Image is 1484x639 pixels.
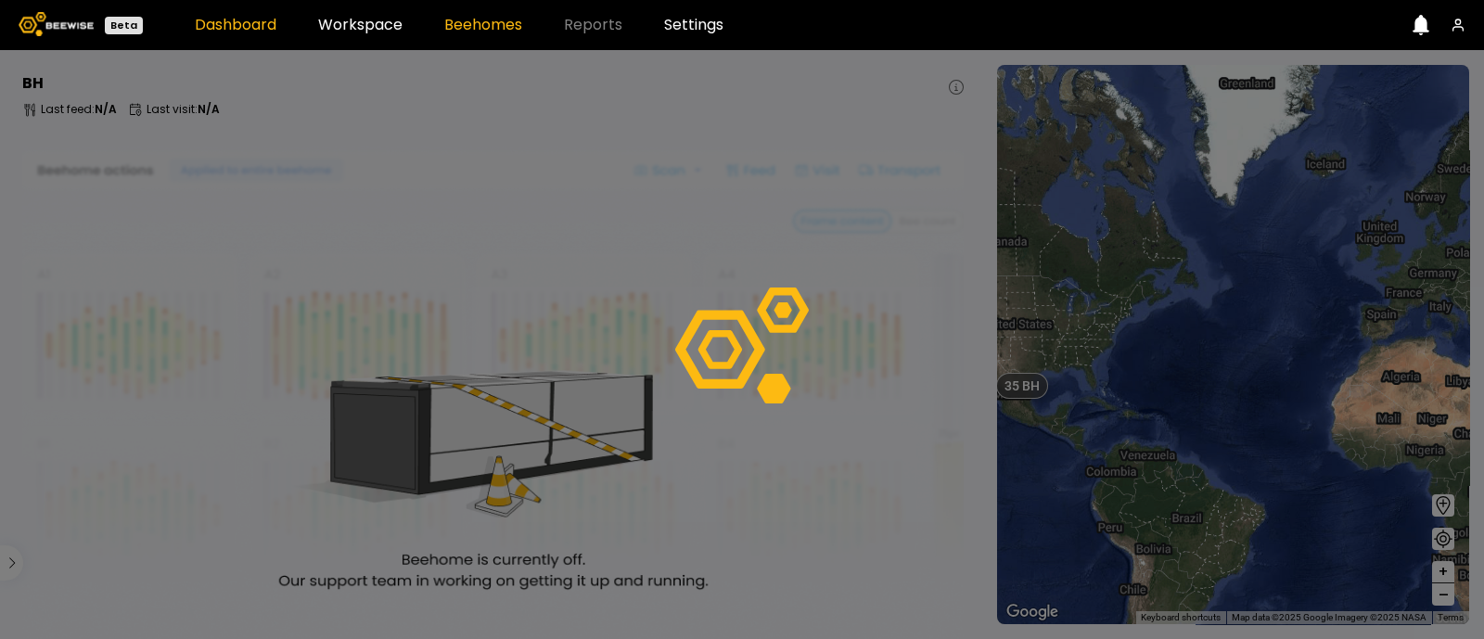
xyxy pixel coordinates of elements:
img: Beewise logo [19,12,94,36]
span: Reports [564,18,622,32]
a: Settings [664,18,723,32]
a: Workspace [318,18,403,32]
a: Beehomes [444,18,522,32]
a: Dashboard [195,18,276,32]
div: Beta [105,17,143,34]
